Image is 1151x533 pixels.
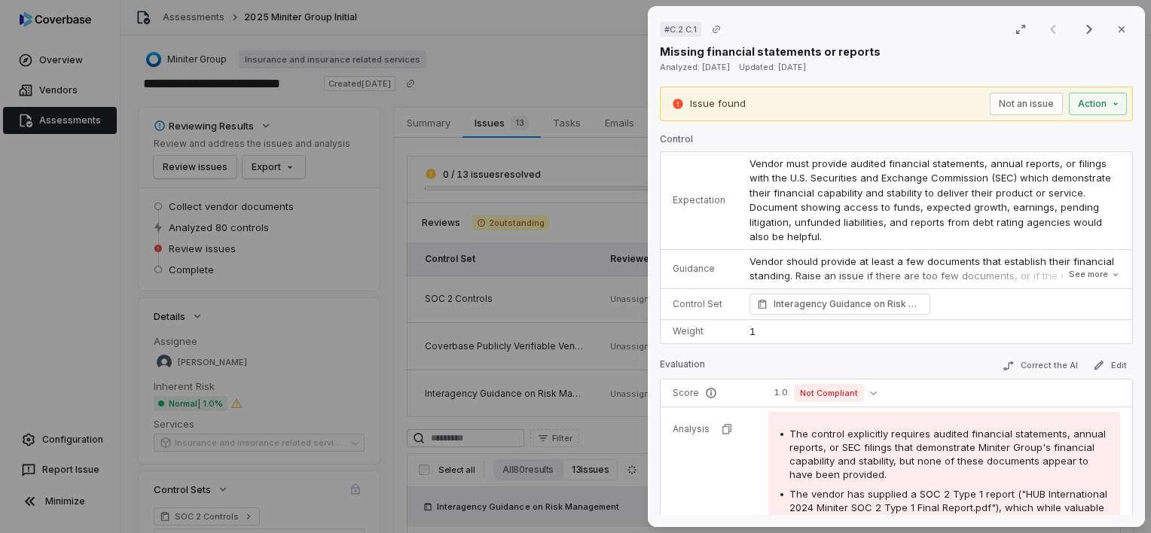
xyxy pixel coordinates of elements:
[750,157,1114,243] span: Vendor must provide audited financial statements, annual reports, or filings with the U.S. Securi...
[703,16,730,43] button: Copy link
[1069,93,1127,115] button: Action
[673,387,744,399] p: Score
[739,62,806,72] span: Updated: [DATE]
[664,23,697,35] span: # C.2.C.1
[768,384,883,402] button: 1.0Not Compliant
[997,357,1084,375] button: Correct the AI
[660,62,730,72] span: Analyzed: [DATE]
[750,254,1120,299] p: Vendor should provide at least a few documents that establish their financial standing. Raise an ...
[990,93,1063,115] button: Not an issue
[673,194,725,206] p: Expectation
[750,325,756,337] span: 1
[794,384,864,402] span: Not Compliant
[673,423,710,435] p: Analysis
[1064,261,1125,288] button: See more
[673,325,725,337] p: Weight
[660,358,705,376] p: Evaluation
[789,428,1106,480] span: The control explicitly requires audited financial statements, annual reports, or SEC filings that...
[1074,20,1104,38] button: Next result
[1087,356,1133,374] button: Edit
[660,133,1133,151] p: Control
[673,298,725,310] p: Control Set
[660,44,881,59] p: Missing financial statements or reports
[673,263,725,275] p: Guidance
[690,96,746,111] p: Issue found
[774,297,923,312] span: Interagency Guidance on Risk Management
